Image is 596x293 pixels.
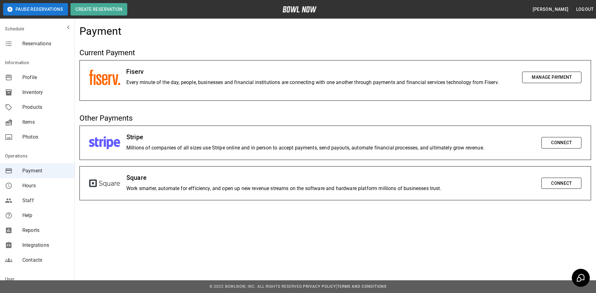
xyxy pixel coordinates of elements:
[22,133,70,141] span: Photos
[22,89,70,96] span: Inventory
[126,144,535,152] p: Millions of companies of all sizes use Stripe online and in person to accept payments, send payou...
[126,67,516,77] h6: Fiserv
[22,227,70,234] span: Reports
[22,256,70,264] span: Contacts
[22,40,70,47] span: Reservations
[89,179,120,187] img: square.svg
[22,197,70,204] span: Staff
[22,74,70,81] span: Profile
[522,72,581,83] button: Manage Payment
[22,182,70,189] span: Hours
[126,132,535,142] h6: Stripe
[541,137,581,149] button: Connect
[79,113,591,123] h5: Other Payments
[22,118,70,126] span: Items
[70,3,127,16] button: Create Reservation
[22,212,70,219] span: Help
[3,3,68,16] button: Pause Reservations
[79,25,122,38] h4: Payment
[530,4,571,15] button: [PERSON_NAME]
[79,48,591,58] h5: Current Payment
[126,173,535,183] h6: Square
[541,178,581,189] button: Connect
[89,136,120,149] img: stripe.svg
[282,6,317,12] img: logo
[126,79,516,86] p: Every minute of the day, people, businesses and financial institutions are connecting with one an...
[210,284,303,289] span: © 2022 BowlNow, Inc. All Rights Reserved.
[22,167,70,175] span: Payment
[303,284,336,289] a: Privacy Policy
[126,185,535,192] p: Work smarter, automate for efficiency, and open up new revenue streams on the software and hardwa...
[89,69,120,86] img: fiserv.svg
[574,4,596,15] button: Logout
[22,242,70,249] span: Integrations
[337,284,386,289] a: Terms and Conditions
[22,104,70,111] span: Products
